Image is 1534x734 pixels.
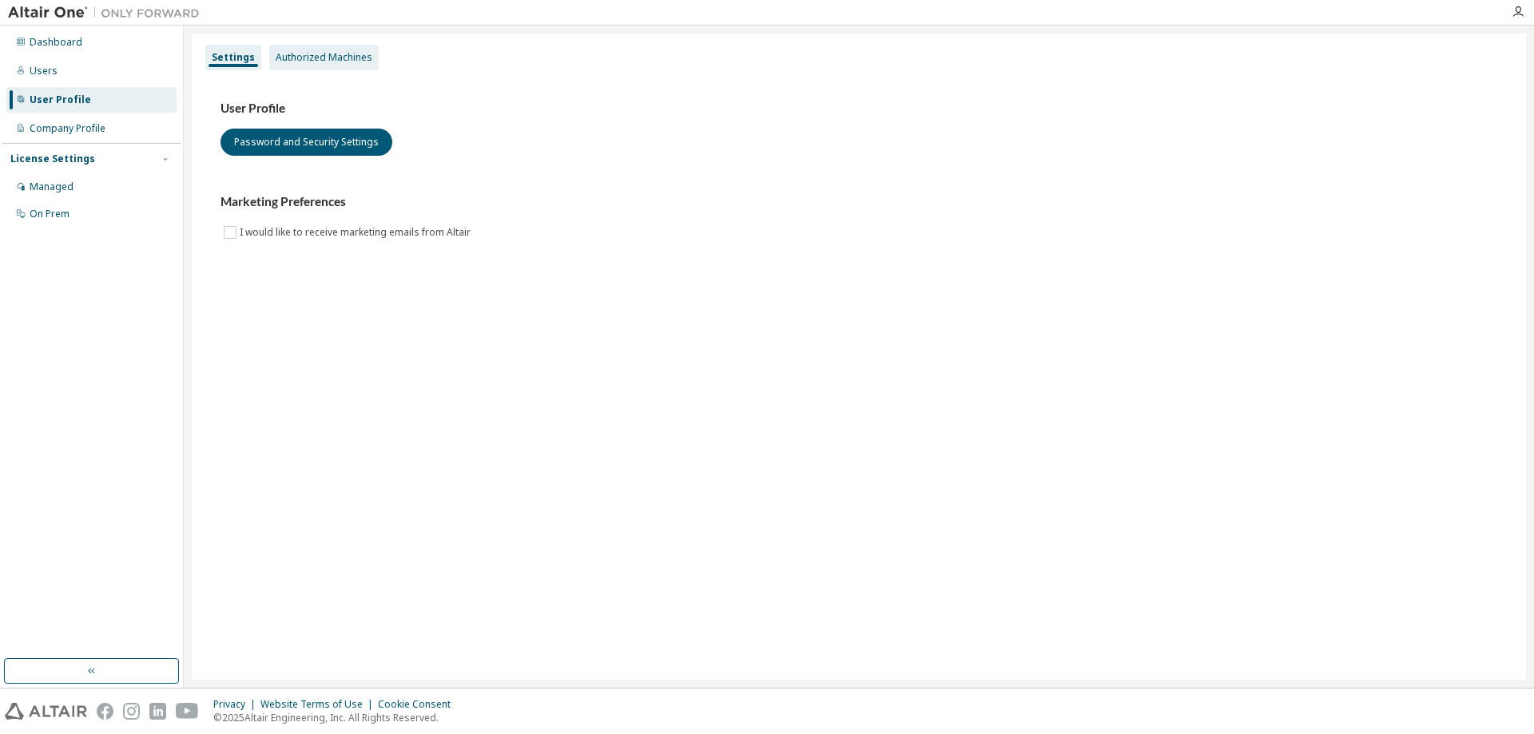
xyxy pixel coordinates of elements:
p: © 2025 Altair Engineering, Inc. All Rights Reserved. [213,711,460,724]
div: Users [30,65,58,77]
h3: User Profile [221,101,1497,117]
div: Settings [212,51,255,64]
div: Website Terms of Use [260,698,378,711]
div: User Profile [30,93,91,106]
h3: Marketing Preferences [221,194,1497,210]
div: Authorized Machines [276,51,372,64]
div: On Prem [30,208,70,220]
div: Privacy [213,698,260,711]
img: Altair One [8,5,208,21]
div: Cookie Consent [378,698,460,711]
div: Company Profile [30,122,105,135]
img: instagram.svg [123,703,140,720]
img: facebook.svg [97,703,113,720]
img: linkedin.svg [149,703,166,720]
div: Managed [30,181,74,193]
div: License Settings [10,153,95,165]
label: I would like to receive marketing emails from Altair [240,223,474,242]
img: youtube.svg [176,703,199,720]
img: altair_logo.svg [5,703,87,720]
div: Dashboard [30,36,82,49]
button: Password and Security Settings [221,129,392,156]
